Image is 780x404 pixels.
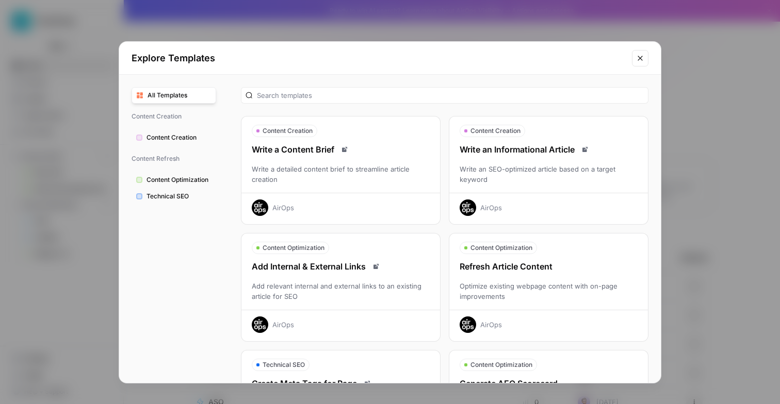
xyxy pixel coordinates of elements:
[148,91,212,100] span: All Templates
[272,319,294,330] div: AirOps
[449,281,648,301] div: Optimize existing webpage content with on-page improvements
[241,143,440,156] div: Write a Content Brief
[272,203,294,213] div: AirOps
[632,50,648,66] button: Close modal
[132,51,626,65] h2: Explore Templates
[241,233,441,342] button: Content OptimizationAdd Internal & External LinksRead docsAdd relevant internal and external link...
[449,377,648,390] div: Generate AEO Scorecard
[338,143,351,156] a: Read docs
[449,143,648,156] div: Write an Informational Article
[449,260,648,273] div: Refresh Article Content
[147,133,212,142] span: Content Creation
[241,116,441,225] button: Content CreationWrite a Content BriefRead docsWrite a detailed content brief to streamline articl...
[132,150,216,167] span: Content Refresh
[241,164,440,184] div: Write a detailed content brief to streamline article creation
[470,360,532,369] span: Content Optimization
[370,260,382,273] a: Read docs
[480,203,502,213] div: AirOps
[579,143,591,156] a: Read docs
[470,243,532,252] span: Content Optimization
[241,377,440,390] div: Create Meta Tags for Page
[263,126,313,136] span: Content Creation
[147,175,212,184] span: Content Optimization
[449,164,648,184] div: Write an SEO-optimized article based on a target keyword
[470,126,521,136] span: Content Creation
[132,108,216,125] span: Content Creation
[132,129,216,146] button: Content Creation
[147,192,212,201] span: Technical SEO
[257,90,644,100] input: Search templates
[263,360,305,369] span: Technical SEO
[449,233,648,342] button: Content OptimizationRefresh Article ContentOptimize existing webpage content with on-page improve...
[241,260,440,273] div: Add Internal & External Links
[241,281,440,301] div: Add relevant internal and external links to an existing article for SEO
[263,243,324,252] span: Content Optimization
[132,172,216,188] button: Content Optimization
[132,87,216,104] button: All Templates
[449,116,648,225] button: Content CreationWrite an Informational ArticleRead docsWrite an SEO-optimized article based on a ...
[361,377,373,390] a: Read docs
[132,188,216,205] button: Technical SEO
[480,319,502,330] div: AirOps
